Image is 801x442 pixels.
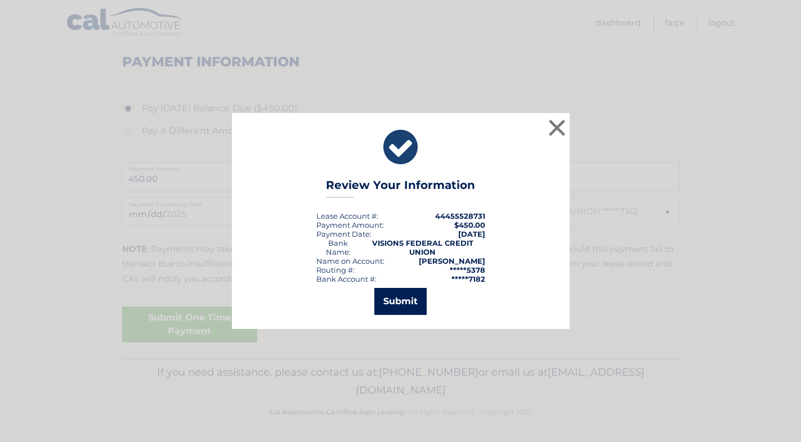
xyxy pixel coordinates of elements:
button: × [546,116,569,139]
div: Bank Name: [316,238,361,256]
h3: Review Your Information [326,178,475,198]
div: Lease Account #: [316,211,378,220]
div: : [316,229,372,238]
button: Submit [374,288,427,315]
div: Bank Account #: [316,274,377,283]
strong: VISIONS FEDERAL CREDIT UNION [372,238,473,256]
strong: [PERSON_NAME] [419,256,485,265]
span: [DATE] [458,229,485,238]
div: Name on Account: [316,256,384,265]
span: Payment Date [316,229,370,238]
span: $450.00 [454,220,485,229]
strong: 44455528731 [435,211,485,220]
div: Payment Amount: [316,220,384,229]
div: Routing #: [316,265,355,274]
